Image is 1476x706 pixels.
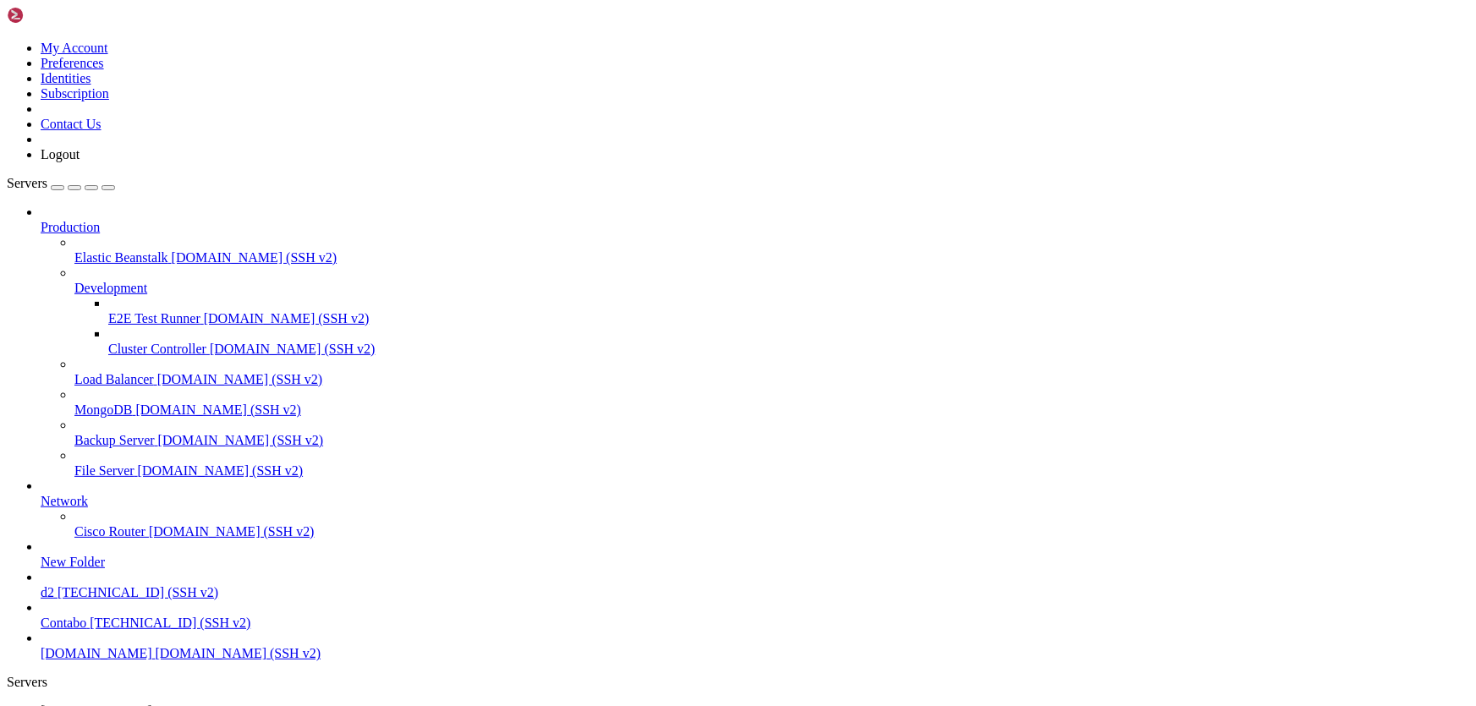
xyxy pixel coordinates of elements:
[172,250,337,265] span: [DOMAIN_NAME] (SSH v2)
[41,616,86,630] span: Contabo
[74,402,132,417] span: MongoDB
[41,479,1469,539] li: Network
[158,433,324,447] span: [DOMAIN_NAME] (SSH v2)
[74,372,1469,387] a: Load Balancer [DOMAIN_NAME] (SSH v2)
[41,494,88,508] span: Network
[156,646,321,660] span: [DOMAIN_NAME] (SSH v2)
[90,616,250,630] span: [TECHNICAL_ID] (SSH v2)
[41,220,1469,235] a: Production
[108,311,1469,326] a: E2E Test Runner [DOMAIN_NAME] (SSH v2)
[157,372,323,386] span: [DOMAIN_NAME] (SSH v2)
[41,86,109,101] a: Subscription
[108,326,1469,357] li: Cluster Controller [DOMAIN_NAME] (SSH v2)
[41,117,102,131] a: Contact Us
[41,56,104,70] a: Preferences
[74,281,1469,296] a: Development
[7,176,115,190] a: Servers
[74,250,168,265] span: Elastic Beanstalk
[41,555,1469,570] a: New Folder
[41,147,80,161] a: Logout
[7,7,104,24] img: Shellngn
[74,433,1469,448] a: Backup Server [DOMAIN_NAME] (SSH v2)
[7,176,47,190] span: Servers
[210,342,376,356] span: [DOMAIN_NAME] (SSH v2)
[74,433,155,447] span: Backup Server
[41,646,1469,661] a: [DOMAIN_NAME] [DOMAIN_NAME] (SSH v2)
[108,296,1469,326] li: E2E Test Runner [DOMAIN_NAME] (SSH v2)
[41,585,1469,600] a: d2 [TECHNICAL_ID] (SSH v2)
[149,524,315,539] span: [DOMAIN_NAME] (SSH v2)
[41,646,152,660] span: [DOMAIN_NAME]
[58,585,218,599] span: [TECHNICAL_ID] (SSH v2)
[74,463,134,478] span: File Server
[41,631,1469,661] li: [DOMAIN_NAME] [DOMAIN_NAME] (SSH v2)
[74,509,1469,539] li: Cisco Router [DOMAIN_NAME] (SSH v2)
[41,616,1469,631] a: Contabo [TECHNICAL_ID] (SSH v2)
[7,7,1256,21] x-row: Connection timed out
[41,41,108,55] a: My Account
[74,418,1469,448] li: Backup Server [DOMAIN_NAME] (SSH v2)
[41,570,1469,600] li: d2 [TECHNICAL_ID] (SSH v2)
[74,357,1469,387] li: Load Balancer [DOMAIN_NAME] (SSH v2)
[74,281,147,295] span: Development
[204,311,370,326] span: [DOMAIN_NAME] (SSH v2)
[74,524,145,539] span: Cisco Router
[41,205,1469,479] li: Production
[74,387,1469,418] li: MongoDB [DOMAIN_NAME] (SSH v2)
[74,265,1469,357] li: Development
[41,71,91,85] a: Identities
[108,311,200,326] span: E2E Test Runner
[7,21,14,36] div: (0, 1)
[108,342,1469,357] a: Cluster Controller [DOMAIN_NAME] (SSH v2)
[41,494,1469,509] a: Network
[41,220,100,234] span: Production
[74,402,1469,418] a: MongoDB [DOMAIN_NAME] (SSH v2)
[138,463,304,478] span: [DOMAIN_NAME] (SSH v2)
[41,555,105,569] span: New Folder
[41,600,1469,631] li: Contabo [TECHNICAL_ID] (SSH v2)
[7,675,1469,690] div: Servers
[41,539,1469,570] li: New Folder
[74,250,1469,265] a: Elastic Beanstalk [DOMAIN_NAME] (SSH v2)
[74,235,1469,265] li: Elastic Beanstalk [DOMAIN_NAME] (SSH v2)
[135,402,301,417] span: [DOMAIN_NAME] (SSH v2)
[74,448,1469,479] li: File Server [DOMAIN_NAME] (SSH v2)
[108,342,206,356] span: Cluster Controller
[74,463,1469,479] a: File Server [DOMAIN_NAME] (SSH v2)
[74,524,1469,539] a: Cisco Router [DOMAIN_NAME] (SSH v2)
[41,585,54,599] span: d2
[74,372,154,386] span: Load Balancer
